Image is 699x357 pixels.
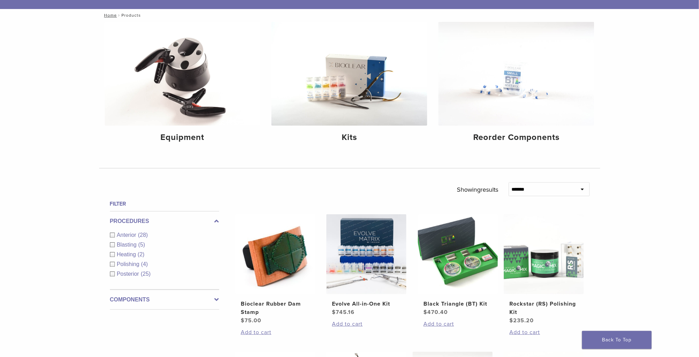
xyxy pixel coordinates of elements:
a: Equipment [105,22,261,148]
img: Evolve All-in-One Kit [326,214,406,294]
label: Procedures [110,217,219,225]
img: Reorder Components [438,22,594,126]
a: Black Triangle (BT) KitBlack Triangle (BT) Kit $470.40 [418,214,499,316]
a: Evolve All-in-One KitEvolve All-in-One Kit $745.16 [326,214,407,316]
a: Home [102,13,117,18]
nav: Products [99,9,600,22]
span: $ [241,317,245,324]
a: Bioclear Rubber Dam StampBioclear Rubber Dam Stamp $75.00 [235,214,316,325]
a: Add to cart: “Black Triangle (BT) Kit” [423,320,492,328]
h2: Bioclear Rubber Dam Stamp [241,300,310,316]
h4: Reorder Components [444,131,589,144]
a: Add to cart: “Evolve All-in-One Kit” [332,320,401,328]
h2: Black Triangle (BT) Kit [423,300,492,308]
span: $ [332,309,336,316]
h4: Kits [277,131,422,144]
span: Posterior [117,271,141,277]
img: Black Triangle (BT) Kit [418,214,498,294]
bdi: 235.20 [509,317,534,324]
span: / [117,14,121,17]
p: Showing results [457,182,498,197]
span: Anterior [117,232,138,238]
bdi: 75.00 [241,317,261,324]
img: Equipment [105,22,261,126]
a: Add to cart: “Rockstar (RS) Polishing Kit” [509,328,578,337]
span: (28) [138,232,148,238]
h2: Rockstar (RS) Polishing Kit [509,300,578,316]
bdi: 745.16 [332,309,355,316]
label: Components [110,296,219,304]
a: Add to cart: “Bioclear Rubber Dam Stamp” [241,328,310,337]
h4: Equipment [110,131,255,144]
span: Blasting [117,242,138,248]
bdi: 470.40 [423,309,448,316]
h4: Filter [110,200,219,208]
span: (2) [138,251,145,257]
img: Bioclear Rubber Dam Stamp [235,214,315,294]
span: (4) [141,261,148,267]
span: Heating [117,251,138,257]
span: $ [423,309,427,316]
a: Reorder Components [438,22,594,148]
h2: Evolve All-in-One Kit [332,300,401,308]
a: Kits [271,22,427,148]
span: $ [509,317,513,324]
a: Back To Top [582,331,652,349]
img: Rockstar (RS) Polishing Kit [504,214,584,294]
span: (5) [138,242,145,248]
span: (25) [141,271,151,277]
img: Kits [271,22,427,126]
a: Rockstar (RS) Polishing KitRockstar (RS) Polishing Kit $235.20 [503,214,585,325]
span: Polishing [117,261,141,267]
